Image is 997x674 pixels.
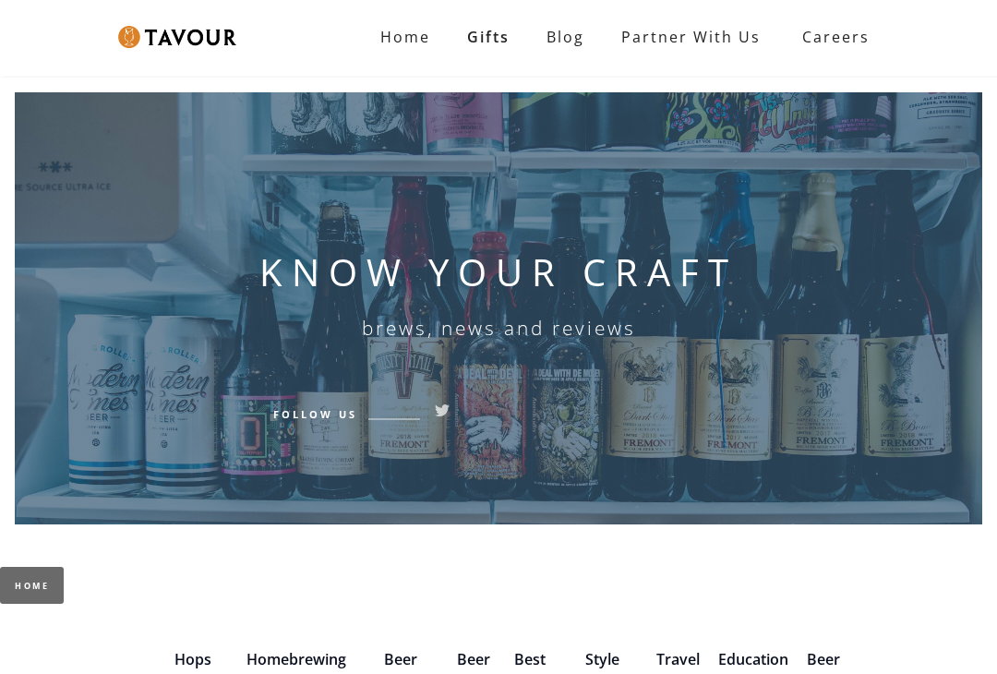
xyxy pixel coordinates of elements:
strong: Home [380,27,430,47]
a: Careers [779,11,883,63]
a: Travel [656,649,700,669]
a: Education [718,649,788,669]
h6: brews, news and reviews [362,317,636,339]
a: Beer [807,649,840,669]
a: Homebrewing [246,649,346,669]
h6: Follow Us [273,405,357,422]
a: Blog [528,18,603,55]
a: Home [362,18,449,55]
strong: Careers [802,18,870,55]
a: Partner with Us [603,18,779,55]
h1: KNOW YOUR CRAFT [259,250,738,295]
a: Gifts [449,18,528,55]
